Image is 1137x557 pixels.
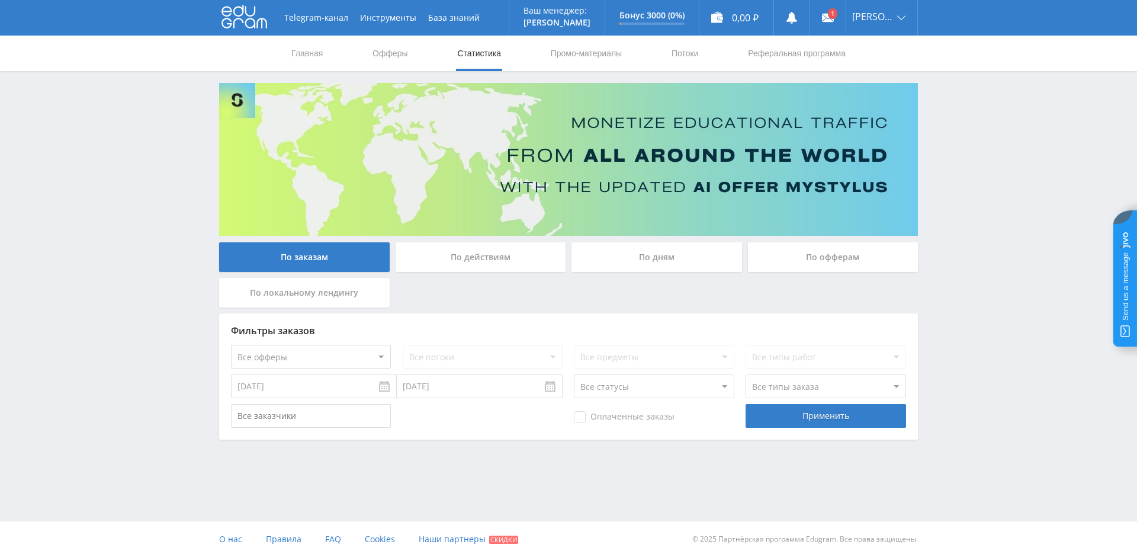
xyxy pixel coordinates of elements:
a: Статистика [456,36,502,71]
span: Cookies [365,533,395,545]
div: По действиям [396,242,566,272]
p: Ваш менеджер: [523,6,590,15]
div: Фильтры заказов [231,325,906,336]
a: Cookies [365,521,395,557]
p: Бонус 3000 (0%) [619,11,685,20]
a: Наши партнеры Скидки [419,521,518,557]
a: О нас [219,521,242,557]
div: По офферам [748,242,918,272]
input: Все заказчики [231,404,391,428]
span: Оплаченные заказы [574,411,675,423]
div: По локальному лендингу [219,278,390,308]
a: Правила [266,521,301,557]
p: [PERSON_NAME] [523,18,590,27]
a: FAQ [325,521,341,557]
a: Главная [290,36,324,71]
a: Промо-материалы [550,36,623,71]
span: О нас [219,533,242,545]
div: По заказам [219,242,390,272]
span: Скидки [489,536,518,544]
div: Применить [746,404,905,428]
div: © 2025 Партнёрская программа Edugram. Все права защищены. [574,521,918,557]
img: Banner [219,83,918,236]
a: Реферальная программа [747,36,847,71]
a: Потоки [670,36,700,71]
div: По дням [571,242,742,272]
span: [PERSON_NAME] [852,12,894,21]
span: Наши партнеры [419,533,486,545]
span: FAQ [325,533,341,545]
a: Офферы [371,36,409,71]
span: Правила [266,533,301,545]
